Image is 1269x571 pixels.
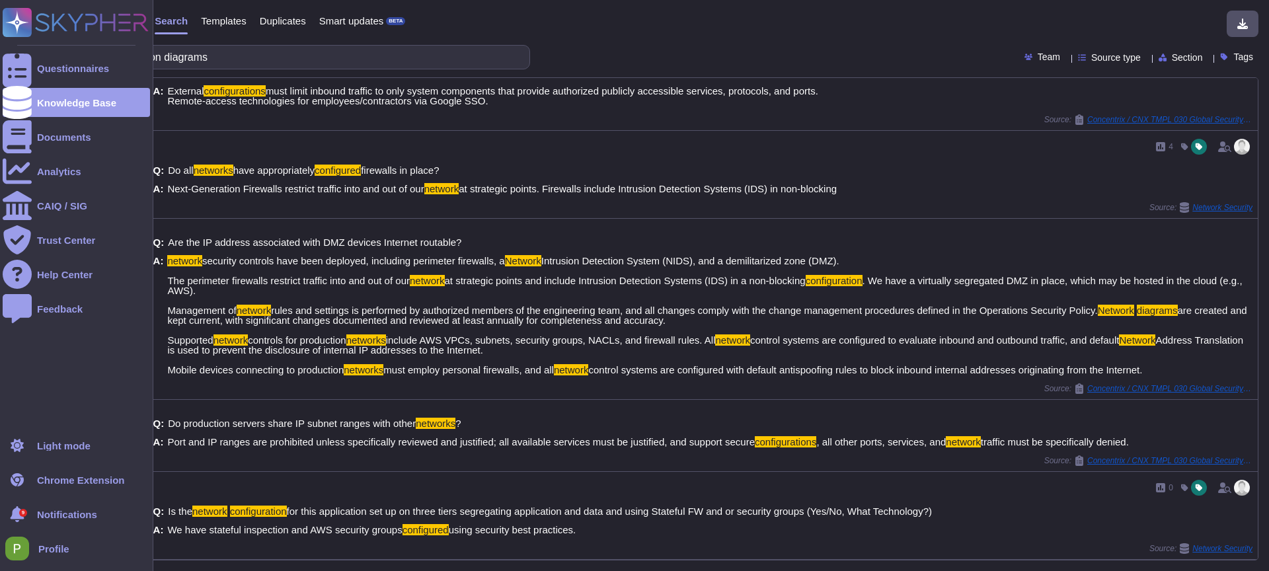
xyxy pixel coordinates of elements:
mark: network [410,275,445,286]
mark: network [424,183,459,194]
span: Do production servers share IP subnet ranges with other [168,418,416,429]
span: Profile [38,544,69,554]
span: control systems are configured to evaluate inbound and outbound traffic, and default [750,334,1119,346]
span: rules and settings is performed by authorized members of the engineering team, and all changes co... [271,305,1097,316]
span: Concentrix / CNX TMPL 030 Global Security Application Assessment To be filled by Vendor [1087,457,1252,465]
span: have appropriately [233,165,315,176]
a: Feedback [3,294,150,323]
span: using security best practices. [449,524,576,535]
b: A: [153,525,164,535]
span: 4 [1169,143,1173,151]
span: must limit inbound traffic to only system components that provide authorized publicly accessible ... [167,85,818,106]
span: traffic must be specifically denied. [981,436,1129,447]
b: A: [153,86,164,106]
mark: configuration [230,506,287,517]
mark: configurations [755,436,816,447]
span: Tags [1233,52,1253,61]
span: Source type [1091,53,1141,62]
span: External [167,85,204,96]
mark: networks [344,364,383,375]
div: 9 [19,509,27,517]
span: . We have a virtually segregated DMZ in place, which may be hosted in the cloud (e.g., AWS). Mana... [167,275,1242,316]
span: Address Translation is used to prevent the disclosure of internal IP addresses to the Internet. M... [167,334,1243,375]
img: user [1234,139,1250,155]
mark: network [237,305,272,316]
b: Q: [153,506,165,516]
a: CAIQ / SIG [3,191,150,220]
span: Source: [1044,383,1252,394]
span: Next-Generation Firewalls restrict traffic into and out of our [167,183,424,194]
mark: networks [194,165,233,176]
mark: Network [1098,305,1134,316]
a: Questionnaires [3,54,150,83]
span: ? [455,418,461,429]
div: Trust Center [37,235,95,245]
mark: network [946,436,981,447]
span: at strategic points. Firewalls include Intrusion Detection Systems (IDS) in non-blocking [459,183,837,194]
span: Source: [1044,455,1252,466]
mark: network [167,255,202,266]
mark: Network [505,255,541,266]
span: Notifications [37,510,97,519]
div: Light mode [37,441,91,451]
b: Q: [153,237,165,247]
span: Source: [1149,202,1252,213]
span: Is the [168,506,192,517]
a: Chrome Extension [3,465,150,494]
mark: network [213,334,249,346]
mark: networks [346,334,386,346]
mark: network [192,506,227,517]
b: A: [153,256,164,375]
mark: network [715,334,750,346]
span: Network Security [1192,545,1252,552]
mark: configuration [806,275,863,286]
span: Concentrix / CNX TMPL 030 Global Security Application Assessment To be filled by Vendor [1087,385,1252,393]
mark: configured [315,165,361,176]
span: Network Security [1192,204,1252,211]
b: A: [153,184,164,194]
mark: diagrams [1137,305,1178,316]
span: are created and kept current, with significant changes documented and reviewed at least annually ... [167,305,1247,346]
mark: Network [1119,334,1155,346]
div: Questionnaires [37,63,109,73]
span: control systems are configured with default antispoofing rules to block inbound internal addresse... [588,364,1142,375]
div: Analytics [37,167,81,176]
span: Section [1172,53,1203,62]
div: BETA [386,17,405,25]
a: Knowledge Base [3,88,150,117]
span: firewalls in place? [361,165,439,176]
a: Trust Center [3,225,150,254]
img: user [1234,480,1250,496]
button: user [3,534,38,563]
span: , all other ports, services, and [816,436,946,447]
div: Chrome Extension [37,475,125,485]
span: Search [155,16,188,26]
span: We have stateful inspection and AWS security groups [167,524,402,535]
a: Documents [3,122,150,151]
mark: configured [403,524,449,535]
mark: configurations [204,85,265,96]
span: Smart updates [319,16,384,26]
span: Do all [168,165,193,176]
span: 0 [1169,484,1173,492]
a: Analytics [3,157,150,186]
span: Duplicates [260,16,306,26]
span: Are the IP address associated with DMZ devices Internet routable? [168,237,461,248]
span: Team [1038,52,1060,61]
span: Concentrix / CNX TMPL 030 Global Security Application Assessment To be filled by Vendor [1087,116,1252,124]
span: Port and IP ranges are prohibited unless specifically reviewed and justified; all available servi... [167,436,755,447]
div: Knowledge Base [37,98,116,108]
span: include AWS VPCs, subnets, security groups, NACLs, and firewall rules. All [386,334,716,346]
div: Documents [37,132,91,142]
span: Templates [201,16,246,26]
div: CAIQ / SIG [37,201,87,211]
b: A: [153,437,164,447]
span: at strategic points and include Intrusion Detection Systems (IDS) in a non-blocking [445,275,806,286]
span: Source: [1149,543,1252,554]
span: controls for production [248,334,346,346]
div: Help Center [37,270,93,280]
span: must employ personal firewalls, and all [383,364,554,375]
b: Q: [153,165,165,175]
span: security controls have been deployed, including perimeter firewalls, a [202,255,505,266]
mark: networks [416,418,455,429]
